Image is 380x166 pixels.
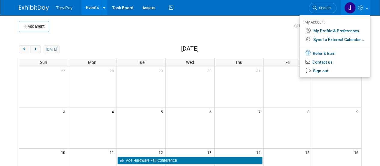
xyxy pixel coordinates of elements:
[19,5,49,11] img: ExhibitDay
[299,49,370,58] a: Refer & Earn
[299,27,370,35] a: My Profile & Preferences
[109,67,117,74] span: 28
[30,45,41,53] button: next
[158,67,166,74] span: 29
[305,18,364,26] div: My Account
[160,108,166,115] span: 5
[19,21,49,32] button: Add Event
[56,5,73,10] span: TreviPay
[207,67,214,74] span: 30
[356,108,361,115] span: 9
[256,149,263,156] span: 14
[19,45,30,53] button: prev
[256,67,263,74] span: 31
[181,45,198,52] h2: [DATE]
[138,60,144,65] span: Tue
[40,60,47,65] span: Sun
[117,157,263,164] a: Ace Hardware Fall Conference
[60,149,68,156] span: 10
[258,108,263,115] span: 7
[344,2,356,14] img: John Jakboe
[158,149,166,156] span: 12
[309,3,336,13] a: Search
[209,108,214,115] span: 6
[299,35,370,44] a: Sync to External Calendar...
[111,108,117,115] span: 4
[299,58,370,67] a: Contact us
[354,149,361,156] span: 16
[60,67,68,74] span: 27
[285,60,290,65] span: Fri
[299,67,370,75] a: Sign out
[44,45,59,53] button: [DATE]
[207,149,214,156] span: 13
[317,6,331,10] span: Search
[294,23,361,28] a: How to sync to an external calendar...
[186,60,194,65] span: Wed
[304,149,312,156] span: 15
[62,108,68,115] span: 3
[109,149,117,156] span: 11
[88,60,96,65] span: Mon
[306,108,312,115] span: 8
[235,60,242,65] span: Thu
